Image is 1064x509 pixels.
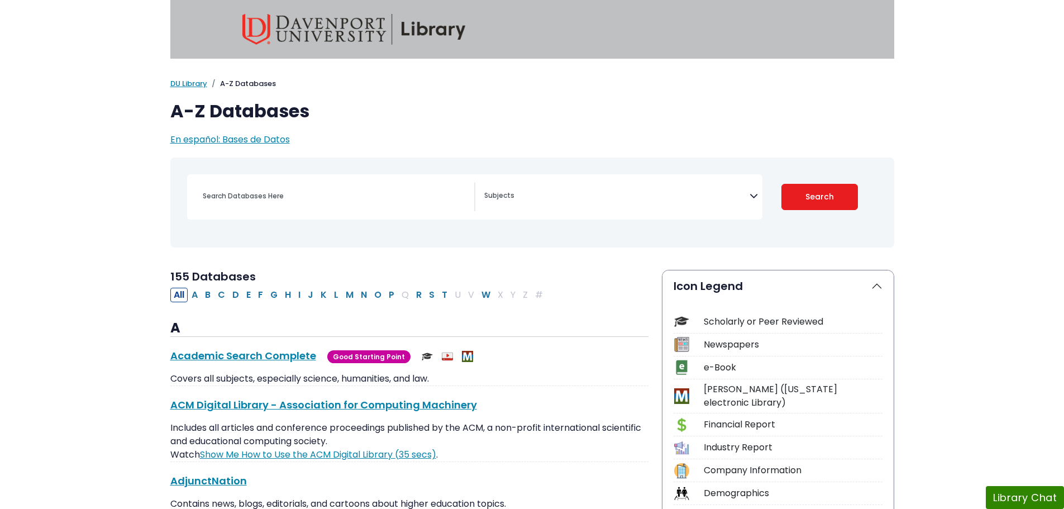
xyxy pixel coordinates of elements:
button: Filter Results L [331,288,342,302]
a: Academic Search Complete [170,349,316,363]
button: Filter Results K [317,288,330,302]
a: DU Library [170,78,207,89]
div: Industry Report [704,441,882,454]
button: Filter Results J [304,288,317,302]
button: Filter Results F [255,288,266,302]
button: Filter Results W [478,288,494,302]
div: Alpha-list to filter by first letter of database name [170,288,547,301]
img: Scholarly or Peer Reviewed [422,351,433,362]
div: Company Information [704,464,882,477]
button: Filter Results B [202,288,214,302]
button: Filter Results C [214,288,228,302]
button: Submit for Search Results [781,184,858,210]
div: Newspapers [704,338,882,351]
div: Scholarly or Peer Reviewed [704,315,882,329]
button: Filter Results O [371,288,385,302]
img: Icon Newspapers [674,337,689,352]
img: Icon Demographics [674,486,689,501]
p: Includes all articles and conference proceedings published by the ACM, a non-profit international... [170,421,648,462]
button: Filter Results G [267,288,281,302]
nav: Search filters [170,158,894,248]
img: Icon Industry Report [674,440,689,455]
h1: A-Z Databases [170,101,894,122]
p: Covers all subjects, especially science, humanities, and law. [170,372,648,386]
span: Good Starting Point [327,350,411,363]
button: Filter Results T [438,288,451,302]
button: Icon Legend [662,270,894,302]
div: Demographics [704,487,882,500]
input: Search database by title or keyword [196,188,474,204]
a: AdjunctNation [170,474,247,488]
button: Filter Results I [295,288,304,302]
textarea: Search [484,192,750,201]
a: En español: Bases de Datos [170,133,290,146]
a: ACM Digital Library - Association for Computing Machinery [170,398,477,412]
div: [PERSON_NAME] ([US_STATE] electronic Library) [704,383,882,410]
div: Financial Report [704,418,882,431]
button: Filter Results N [357,288,370,302]
div: e-Book [704,361,882,374]
img: Icon Scholarly or Peer Reviewed [674,314,689,329]
button: Library Chat [986,486,1064,509]
button: Filter Results E [243,288,254,302]
button: Filter Results H [281,288,294,302]
a: Link opens in new window [200,448,436,461]
button: Filter Results M [342,288,357,302]
img: Davenport University Library [242,14,466,45]
button: Filter Results R [413,288,425,302]
img: Audio & Video [442,351,453,362]
nav: breadcrumb [170,78,894,89]
button: Filter Results S [426,288,438,302]
button: Filter Results D [229,288,242,302]
img: MeL (Michigan electronic Library) [462,351,473,362]
button: Filter Results P [385,288,398,302]
img: Icon e-Book [674,360,689,375]
img: Icon Financial Report [674,417,689,432]
li: A-Z Databases [207,78,276,89]
img: Icon Company Information [674,463,689,478]
h3: A [170,320,648,337]
span: 155 Databases [170,269,256,284]
button: All [170,288,188,302]
button: Filter Results A [188,288,201,302]
img: Icon MeL (Michigan electronic Library) [674,388,689,403]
